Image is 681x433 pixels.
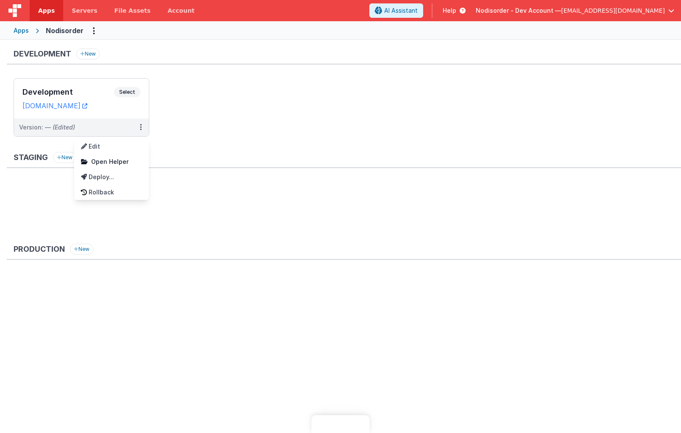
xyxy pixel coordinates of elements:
a: Edit [74,139,149,154]
a: Rollback [74,185,149,200]
iframe: Marker.io feedback button [312,415,370,433]
span: Apps [38,6,55,15]
span: [EMAIL_ADDRESS][DOMAIN_NAME] [561,6,665,15]
button: AI Assistant [369,3,423,18]
span: File Assets [114,6,151,15]
div: Options [74,139,149,200]
span: AI Assistant [384,6,418,15]
span: Open Helper [91,158,128,165]
button: Nodisorder - Dev Account — [EMAIL_ADDRESS][DOMAIN_NAME] [476,6,674,15]
a: Deploy... [74,169,149,185]
span: Servers [72,6,97,15]
span: Help [443,6,456,15]
span: Nodisorder - Dev Account — [476,6,561,15]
